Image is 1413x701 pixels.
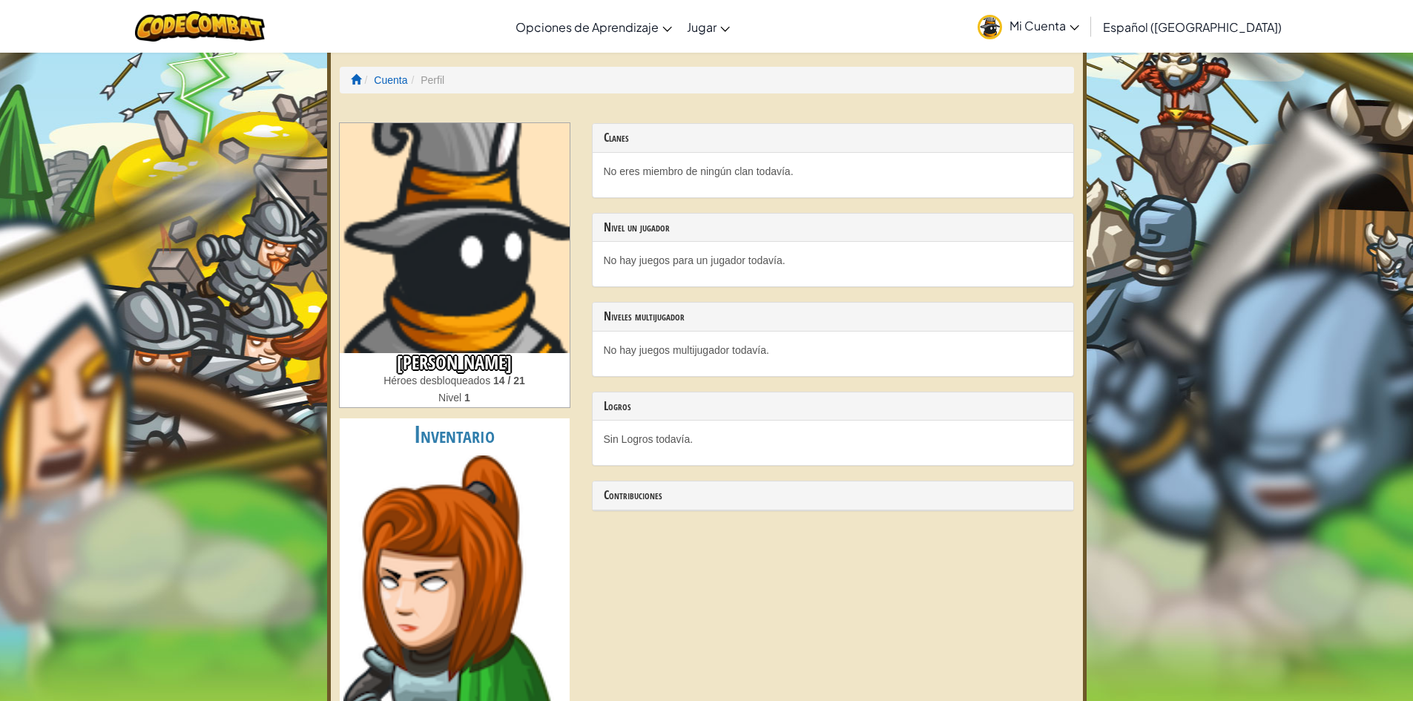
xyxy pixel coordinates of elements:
h3: Logros [604,400,1062,413]
span: Mi Cuenta [1009,18,1079,33]
strong: 14 / 21 [493,375,525,386]
a: Cuenta [374,74,407,86]
p: No hay juegos para un jugador todavía. [604,253,1062,268]
a: Jugar [679,7,737,47]
h3: Clanes [604,131,1062,145]
p: No eres miembro de ningún clan todavía. [604,164,1062,179]
span: Nivel [438,392,464,404]
p: Sin Logros todavía. [604,432,1062,447]
span: Héroes desbloqueados [383,375,493,386]
a: Mi Cuenta [970,3,1087,50]
span: Jugar [687,19,717,35]
strong: 1 [464,392,470,404]
h3: Contribuciones [604,489,1062,502]
span: Español ([GEOGRAPHIC_DATA]) [1103,19,1282,35]
span: Opciones de Aprendizaje [516,19,659,35]
a: Opciones de Aprendizaje [508,7,679,47]
h3: [PERSON_NAME] [340,353,570,373]
a: Español ([GEOGRAPHIC_DATA]) [1096,7,1289,47]
li: Perfil [407,73,444,88]
p: No hay juegos multijugador todavía. [604,343,1062,358]
h3: Niveles multijugador [604,310,1062,323]
img: avatar [978,15,1002,39]
h2: Inventario [340,418,570,452]
img: CodeCombat logo [135,11,265,42]
h3: Nivel un jugador [604,221,1062,234]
